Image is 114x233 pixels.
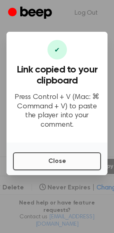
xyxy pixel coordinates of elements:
[67,3,106,23] a: Log Out
[13,93,101,130] p: Press Control + V (Mac: ⌘ Command + V) to paste the player into your comment.
[13,64,101,86] h3: Link copied to your clipboard
[47,40,67,59] div: ✔
[8,5,54,21] a: Beep
[13,152,101,170] button: Close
